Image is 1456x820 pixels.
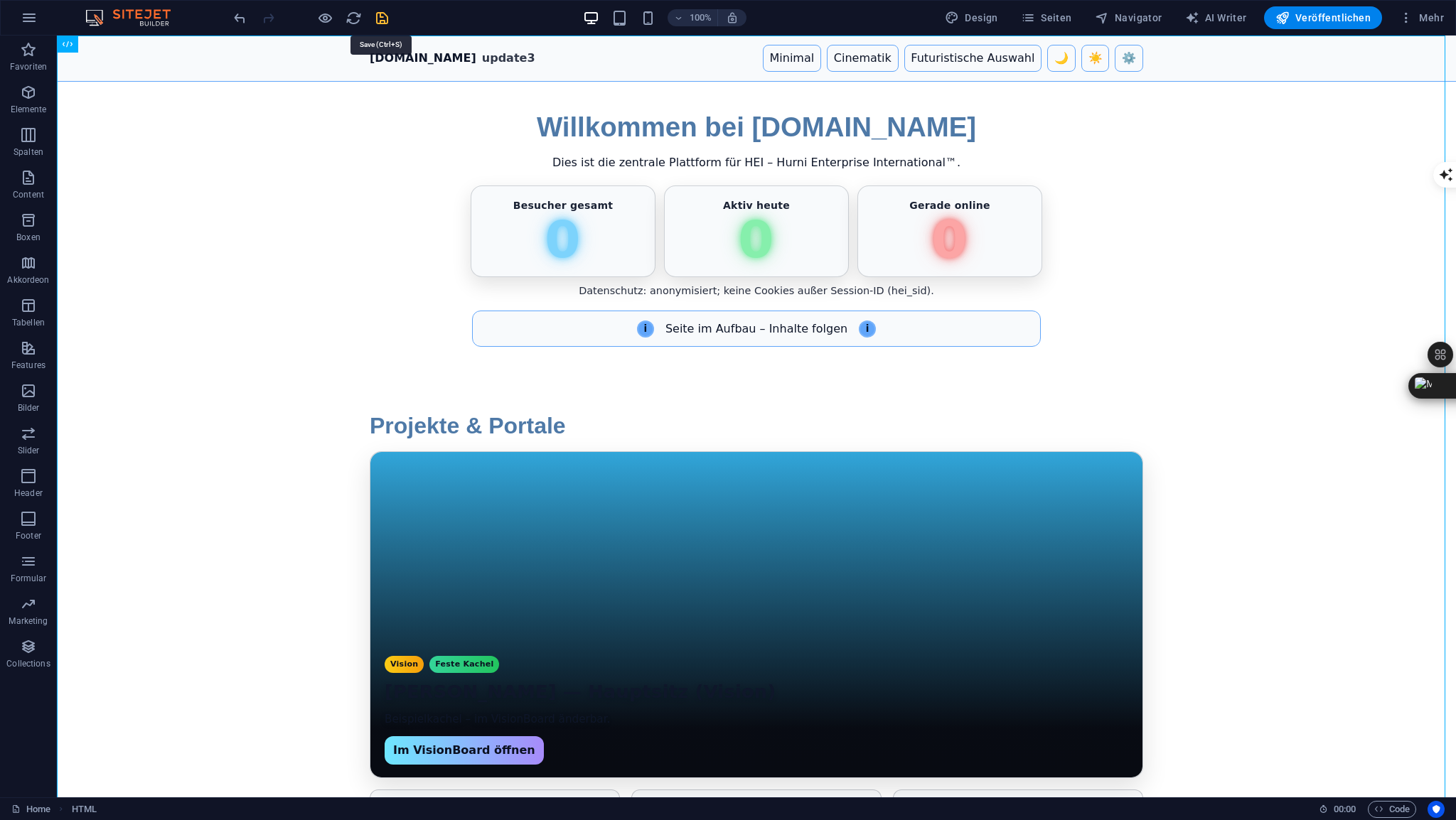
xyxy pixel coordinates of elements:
i: Seite neu laden [346,10,362,26]
button: Code [1368,801,1416,818]
button: Usercentrics [1428,801,1445,818]
button: save [373,9,390,26]
span: Design [945,11,998,25]
i: Bei Größenänderung Zoomstufe automatisch an das gewählte Gerät anpassen. [726,11,739,24]
button: Seiten [1015,6,1078,29]
span: Code [1374,801,1410,818]
h6: Session-Zeit [1319,801,1356,818]
button: Veröffentlichen [1264,6,1382,29]
span: 00 00 [1334,801,1356,818]
div: Design (Strg+Alt+Y) [939,6,1004,29]
span: Seiten [1021,11,1072,25]
span: Veröffentlichen [1275,11,1371,25]
span: : [1344,804,1346,814]
button: 100% [668,9,718,26]
button: Navigator [1089,6,1168,29]
button: Design [939,6,1004,29]
span: AI Writer [1185,11,1247,25]
span: Navigator [1095,11,1162,25]
button: Mehr [1393,6,1450,29]
button: AI Writer [1179,6,1253,29]
h6: 100% [689,9,712,26]
button: reload [345,9,362,26]
span: Mehr [1399,11,1444,25]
